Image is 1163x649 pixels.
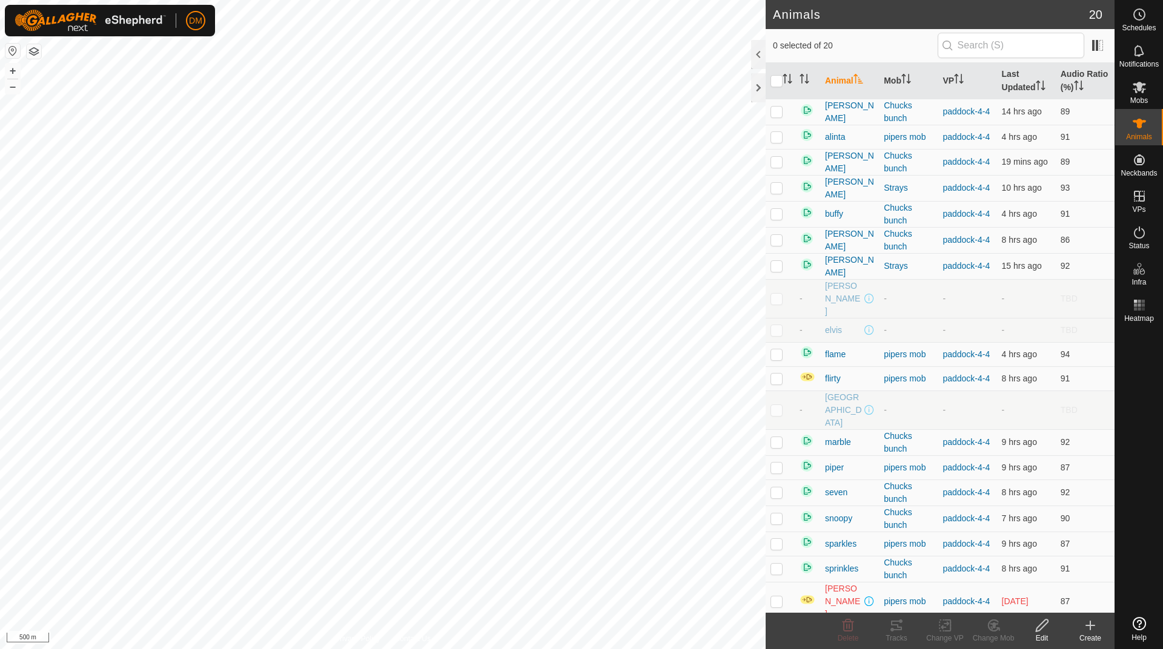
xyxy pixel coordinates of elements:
[800,484,814,498] img: returning on
[853,76,863,85] p-sorticon: Activate to sort
[1002,539,1037,549] span: 8 Oct 2025, 1:06 pm
[1061,374,1070,383] span: 91
[825,254,874,279] span: [PERSON_NAME]
[800,595,815,605] img: In Progress
[901,76,911,85] p-sorticon: Activate to sort
[825,512,852,525] span: snoopy
[189,15,202,27] span: DM
[27,44,41,59] button: Map Layers
[800,179,814,194] img: returning on
[800,103,814,117] img: returning on
[825,131,845,143] span: alinta
[1061,539,1070,549] span: 87
[884,556,933,582] div: Chucks bunch
[825,562,858,575] span: sprinkles
[1128,242,1149,249] span: Status
[1061,463,1070,472] span: 87
[1002,487,1037,497] span: 8 Oct 2025, 2:06 pm
[1119,61,1159,68] span: Notifications
[825,150,874,175] span: [PERSON_NAME]
[800,345,814,360] img: returning on
[1132,278,1146,286] span: Infra
[800,231,814,246] img: returning on
[943,132,990,142] a: paddock-4-4
[879,63,938,99] th: Mob
[1126,133,1152,140] span: Animals
[800,372,815,382] img: In Progress
[943,235,990,245] a: paddock-4-4
[1130,97,1148,104] span: Mobs
[884,260,933,272] div: Strays
[1061,209,1070,219] span: 91
[1061,349,1070,359] span: 94
[884,595,933,608] div: pipers mob
[783,76,792,85] p-sorticon: Activate to sort
[1002,294,1005,303] span: -
[884,506,933,532] div: Chucks bunch
[800,153,814,168] img: returning on
[825,486,847,499] span: seven
[943,107,990,116] a: paddock-4-4
[1002,209,1037,219] span: 8 Oct 2025, 6:06 pm
[1061,596,1070,606] span: 87
[800,560,814,575] img: returning on
[1002,513,1037,523] span: 8 Oct 2025, 2:36 pm
[1002,183,1042,193] span: 8 Oct 2025, 11:36 am
[1061,183,1070,193] span: 93
[1002,325,1005,335] span: -
[943,349,990,359] a: paddock-4-4
[1066,633,1115,644] div: Create
[1115,612,1163,646] a: Help
[1061,235,1070,245] span: 86
[884,348,933,361] div: pipers mob
[1002,437,1037,447] span: 8 Oct 2025, 1:06 pm
[969,633,1018,644] div: Change Mob
[825,280,862,318] span: [PERSON_NAME]
[825,208,843,220] span: buffy
[1002,463,1037,472] span: 8 Oct 2025, 1:06 pm
[884,228,933,253] div: Chucks bunch
[15,10,166,31] img: Gallagher Logo
[335,633,380,644] a: Privacy Policy
[800,405,803,415] span: -
[825,436,851,449] span: marble
[943,294,946,303] app-display-virtual-paddock-transition: -
[1002,374,1037,383] span: 8 Oct 2025, 2:00 pm
[884,150,933,175] div: Chucks bunch
[1002,132,1037,142] span: 8 Oct 2025, 5:36 pm
[1061,437,1070,447] span: 92
[943,405,946,415] app-display-virtual-paddock-transition: -
[773,39,938,52] span: 0 selected of 20
[820,63,879,99] th: Animal
[825,99,874,125] span: [PERSON_NAME]
[825,582,862,621] span: [PERSON_NAME]
[997,63,1056,99] th: Last Updated
[5,64,20,78] button: +
[1061,294,1078,303] span: TBD
[1002,564,1037,573] span: 8 Oct 2025, 1:36 pm
[838,634,859,642] span: Delete
[825,228,874,253] span: [PERSON_NAME]
[884,131,933,143] div: pipers mob
[943,157,990,166] a: paddock-4-4
[1002,405,1005,415] span: -
[943,596,990,606] a: paddock-4-4
[943,513,990,523] a: paddock-4-4
[884,202,933,227] div: Chucks bunch
[943,209,990,219] a: paddock-4-4
[1061,564,1070,573] span: 91
[943,325,946,335] app-display-virtual-paddock-transition: -
[1121,170,1157,177] span: Neckbands
[1061,132,1070,142] span: 91
[938,33,1084,58] input: Search (S)
[5,79,20,94] button: –
[1132,206,1145,213] span: VPs
[1061,405,1078,415] span: TBD
[800,76,809,85] p-sorticon: Activate to sort
[800,458,814,473] img: returning on
[943,374,990,383] a: paddock-4-4
[1061,325,1078,335] span: TBD
[800,433,814,448] img: returning on
[825,176,874,201] span: [PERSON_NAME]
[884,461,933,474] div: pipers mob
